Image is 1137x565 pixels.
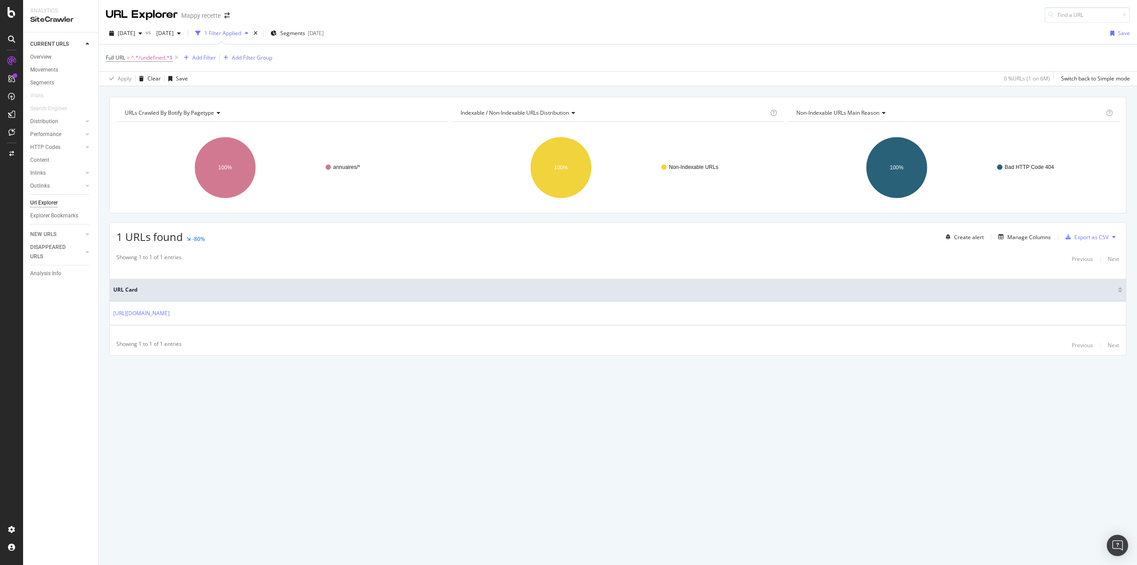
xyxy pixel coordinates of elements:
[106,7,178,22] div: URL Explorer
[1062,230,1109,244] button: Export as CSV
[116,253,182,264] div: Showing 1 to 1 of 1 entries
[127,54,130,61] span: =
[30,78,92,88] a: Segments
[192,235,205,243] div: -80%
[280,29,305,37] span: Segments
[181,11,221,20] div: Mappy recette
[30,243,75,261] div: DISAPPEARED URLS
[30,40,69,49] div: CURRENT URLS
[30,65,58,75] div: Movements
[1004,75,1050,82] div: 0 % URLs ( 1 on 6M )
[954,233,984,241] div: Create alert
[192,26,252,40] button: 1 Filter Applied
[153,26,184,40] button: [DATE]
[146,28,153,36] span: vs
[1072,341,1093,349] div: Previous
[123,106,440,120] h4: URLs Crawled By Botify By pagetype
[224,12,230,19] div: arrow-right-arrow-left
[890,164,903,171] text: 100%
[180,52,216,63] button: Add Filter
[30,211,78,220] div: Explorer Bookmarks
[452,129,783,206] svg: A chart.
[30,198,58,208] div: Url Explorer
[30,230,56,239] div: NEW URLS
[30,104,67,113] div: Search Engines
[669,164,718,170] text: Non-Indexable URLs
[30,7,91,15] div: Analytics
[147,75,161,82] div: Clear
[30,156,49,165] div: Content
[30,181,50,191] div: Outlinks
[30,198,92,208] a: Url Explorer
[165,72,188,86] button: Save
[1045,7,1130,23] input: Find a URL
[942,230,984,244] button: Create alert
[1061,75,1130,82] div: Switch back to Simple mode
[796,109,879,116] span: Non-Indexable URLs Main Reason
[30,143,83,152] a: HTTP Codes
[116,340,182,351] div: Showing 1 to 1 of 1 entries
[30,156,92,165] a: Content
[1108,341,1119,349] div: Next
[30,269,92,278] a: Analysis Info
[232,54,272,61] div: Add Filter Group
[461,109,569,116] span: Indexable / Non-Indexable URLs distribution
[30,143,60,152] div: HTTP Codes
[30,40,83,49] a: CURRENT URLS
[1072,253,1093,264] button: Previous
[135,72,161,86] button: Clear
[116,229,183,244] span: 1 URLs found
[30,168,46,178] div: Inlinks
[1108,340,1119,351] button: Next
[113,286,1116,294] span: URL Card
[30,91,44,100] div: Visits
[1108,255,1119,263] div: Next
[30,130,61,139] div: Performance
[995,232,1051,242] button: Manage Columns
[30,52,92,62] a: Overview
[219,164,232,171] text: 100%
[30,211,92,220] a: Explorer Bookmarks
[1074,233,1109,241] div: Export as CSV
[30,243,83,261] a: DISAPPEARED URLS
[204,29,241,37] div: 1 Filter Applied
[118,75,131,82] div: Apply
[30,15,91,25] div: SiteCrawler
[30,117,58,126] div: Distribution
[333,164,360,170] text: annuaires/*
[267,26,327,40] button: Segments[DATE]
[1108,253,1119,264] button: Next
[30,269,61,278] div: Analysis Info
[30,65,92,75] a: Movements
[30,230,83,239] a: NEW URLS
[118,29,135,37] span: 2025 Sep. 17th
[176,75,188,82] div: Save
[554,164,568,171] text: 100%
[30,117,83,126] a: Distribution
[1118,29,1130,37] div: Save
[30,130,83,139] a: Performance
[116,129,448,206] svg: A chart.
[1057,72,1130,86] button: Switch back to Simple mode
[192,54,216,61] div: Add Filter
[1007,233,1051,241] div: Manage Columns
[788,129,1119,206] svg: A chart.
[131,52,173,64] span: ^.*/undefined.*$
[30,52,52,62] div: Overview
[1072,340,1093,351] button: Previous
[125,109,214,116] span: URLs Crawled By Botify By pagetype
[30,104,76,113] a: Search Engines
[30,78,54,88] div: Segments
[30,168,83,178] a: Inlinks
[459,106,768,120] h4: Indexable / Non-Indexable URLs Distribution
[30,181,83,191] a: Outlinks
[220,52,272,63] button: Add Filter Group
[1107,535,1128,556] div: Open Intercom Messenger
[106,54,125,61] span: Full URL
[1107,26,1130,40] button: Save
[30,91,52,100] a: Visits
[106,72,131,86] button: Apply
[252,29,259,38] div: times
